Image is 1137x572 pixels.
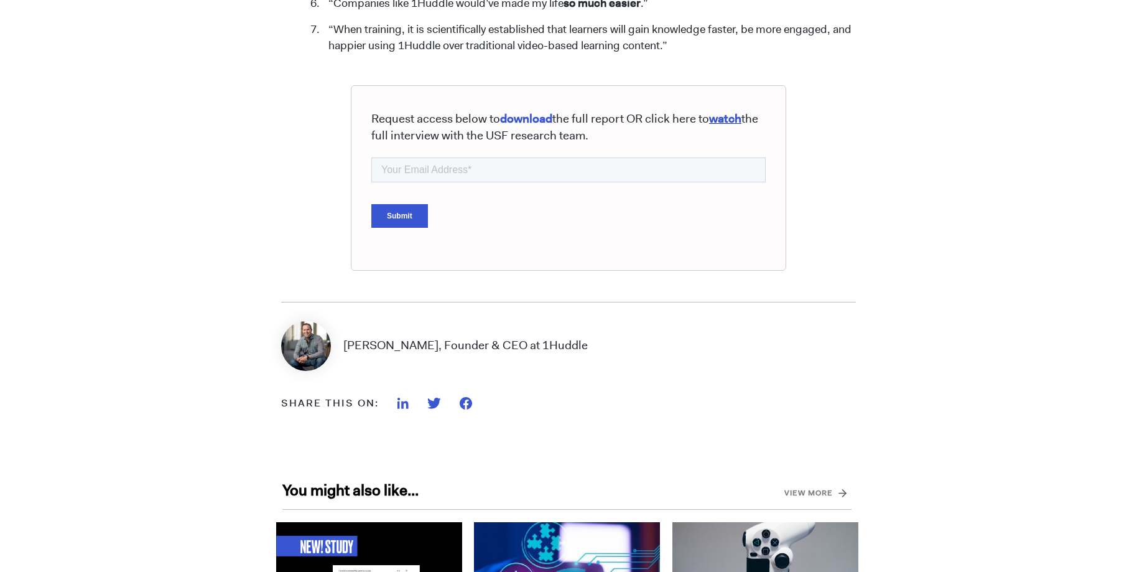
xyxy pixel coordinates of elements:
[784,483,833,503] a: View more
[282,481,852,510] span: You might also like...
[500,111,552,126] span: download
[427,398,441,409] img: Twitter
[460,397,472,410] img: Facebook
[281,396,379,411] div: Share this on:
[709,111,741,126] a: watch
[397,398,409,409] img: Linkedin
[343,337,588,354] p: [PERSON_NAME], Founder & CEO at 1Huddle
[371,111,766,144] p: Request access below to the full report OR click here to the full interview with the USF research...
[371,155,766,250] iframe: Form 0
[322,22,856,54] li: “When training, it is scientifically established that learners will gain knowledge faster, be mor...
